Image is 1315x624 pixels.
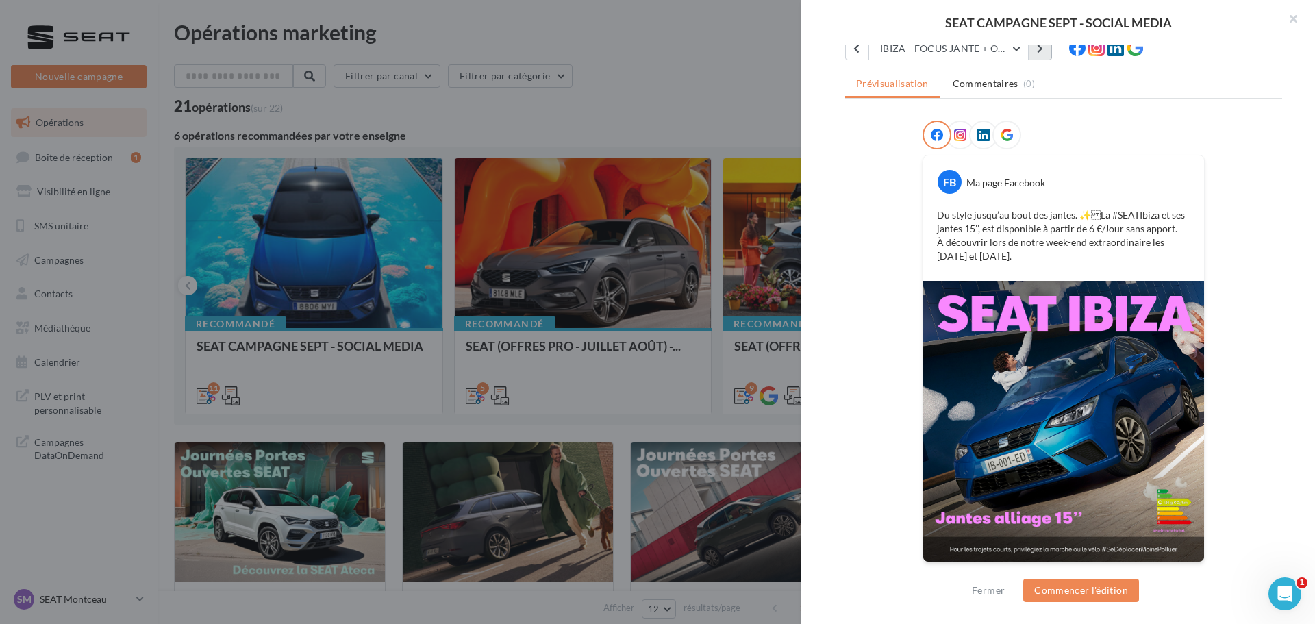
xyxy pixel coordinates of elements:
div: La prévisualisation est non-contractuelle [923,562,1205,580]
p: Du style jusqu’au bout des jantes. ✨ La #SEATIbiza et ses jantes 15’’, est disponible à partir de... [937,208,1190,263]
button: Fermer [966,582,1010,599]
span: Commentaires [953,77,1018,90]
button: IBIZA - FOCUS JANTE + OFFRE [868,37,1029,60]
div: SEAT CAMPAGNE SEPT - SOCIAL MEDIA [823,16,1293,29]
iframe: Intercom live chat [1268,577,1301,610]
span: (0) [1023,78,1035,89]
div: FB [938,170,962,194]
button: Commencer l'édition [1023,579,1139,602]
div: Ma page Facebook [966,176,1045,190]
span: 1 [1297,577,1307,588]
